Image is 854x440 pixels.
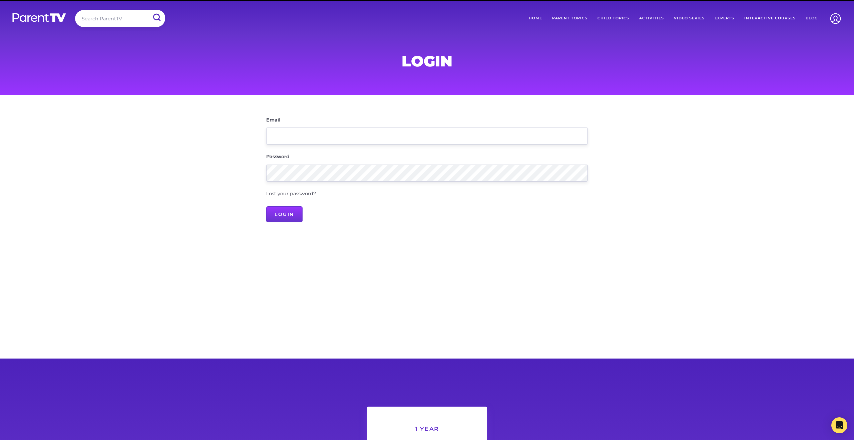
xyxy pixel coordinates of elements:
a: Video Series [669,10,710,27]
a: Interactive Courses [739,10,801,27]
a: Experts [710,10,739,27]
img: Account [827,10,844,27]
input: Search ParentTV [75,10,165,27]
h1: Login [266,54,588,68]
label: Password [266,154,290,159]
a: Home [524,10,547,27]
a: Lost your password? [266,191,316,197]
a: Blog [801,10,823,27]
input: Submit [148,10,165,25]
h6: 1 Year [383,426,471,432]
img: parenttv-logo-white.4c85aaf.svg [12,13,67,22]
label: Email [266,118,280,122]
a: Child Topics [592,10,634,27]
input: Login [266,206,303,222]
div: Open Intercom Messenger [831,417,847,433]
a: Parent Topics [547,10,592,27]
a: Activities [634,10,669,27]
